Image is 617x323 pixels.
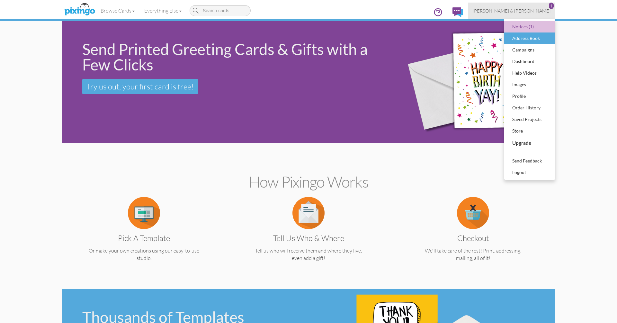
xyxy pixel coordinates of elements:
[86,82,194,91] span: Try us out, your first card is free!
[511,91,549,101] div: Profile
[511,80,549,89] div: Images
[403,209,543,262] a: Checkout We'll take care of the rest! Print, addressing, mailing, all of it!
[504,79,555,90] a: Images
[504,32,555,44] a: Address Book
[504,114,555,125] a: Saved Projects
[511,126,549,136] div: Store
[504,167,555,178] a: Logout
[468,3,555,19] a: [PERSON_NAME] & [PERSON_NAME] 1
[511,168,549,177] div: Logout
[190,5,251,16] input: Search cards
[504,125,555,137] a: Store
[549,3,554,9] div: 1
[511,115,549,124] div: Saved Projects
[403,247,543,262] p: We'll take care of the rest! Print, addressing, mailing, all of it!
[511,57,549,66] div: Dashboard
[396,12,551,152] img: 942c5090-71ba-4bfc-9a92-ca782dcda692.png
[452,7,463,17] img: comments.svg
[96,3,139,19] a: Browse Cards
[292,197,325,229] img: item.alt
[511,22,549,32] div: Notices (1)
[504,155,555,167] a: Send Feedback
[511,45,549,55] div: Campaigns
[128,197,160,229] img: item.alt
[504,44,555,56] a: Campaigns
[511,156,549,166] div: Send Feedback
[504,21,555,32] a: Notices (1)
[63,2,97,18] img: pixingo logo
[457,197,489,229] img: item.alt
[511,33,549,43] div: Address Book
[239,209,378,262] a: Tell us Who & Where Tell us who will receive them and where they live, even add a gift!
[511,138,549,148] div: Upgrade
[79,234,209,242] h3: Pick a Template
[139,3,186,19] a: Everything Else
[239,247,378,262] p: Tell us who will receive them and where they live, even add a gift!
[244,234,373,242] h3: Tell us Who & Where
[511,68,549,78] div: Help Videos
[504,90,555,102] a: Profile
[408,234,538,242] h3: Checkout
[74,247,214,262] p: Or make your own creations using our easy-to-use studio.
[74,209,214,262] a: Pick a Template Or make your own creations using our easy-to-use studio.
[504,56,555,67] a: Dashboard
[73,173,544,190] h2: How Pixingo works
[511,103,549,113] div: Order History
[504,137,555,149] a: Upgrade
[82,42,386,72] div: Send Printed Greeting Cards & Gifts with a Few Clicks
[504,102,555,114] a: Order History
[504,67,555,79] a: Help Videos
[82,79,198,94] a: Try us out, your first card is free!
[473,8,550,14] span: [PERSON_NAME] & [PERSON_NAME]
